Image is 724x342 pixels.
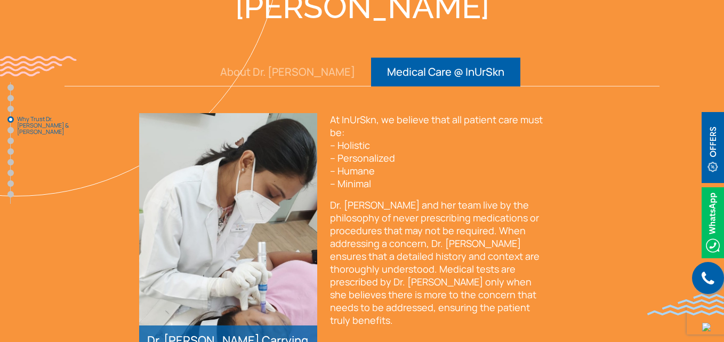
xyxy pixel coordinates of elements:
[647,294,724,315] img: bluewave
[330,198,547,327] p: Dr. [PERSON_NAME] and her team live by the philosophy of never prescribing medications or procedu...
[702,187,724,258] img: Whatsappicon
[17,116,70,135] span: Why Trust Dr. [PERSON_NAME] & [PERSON_NAME]
[702,112,724,183] img: offerBt
[204,58,371,86] button: About Dr. [PERSON_NAME]
[702,216,724,227] a: Whatsappicon
[371,58,520,86] button: Medical Care @ InUrSkn
[7,116,14,123] a: Why Trust Dr. [PERSON_NAME] & [PERSON_NAME]
[330,113,547,190] p: At InUrSkn, we believe that all patient care must be: – Holistic – Personalized – Humane – Minimal
[702,323,711,331] img: up-blue-arrow.svg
